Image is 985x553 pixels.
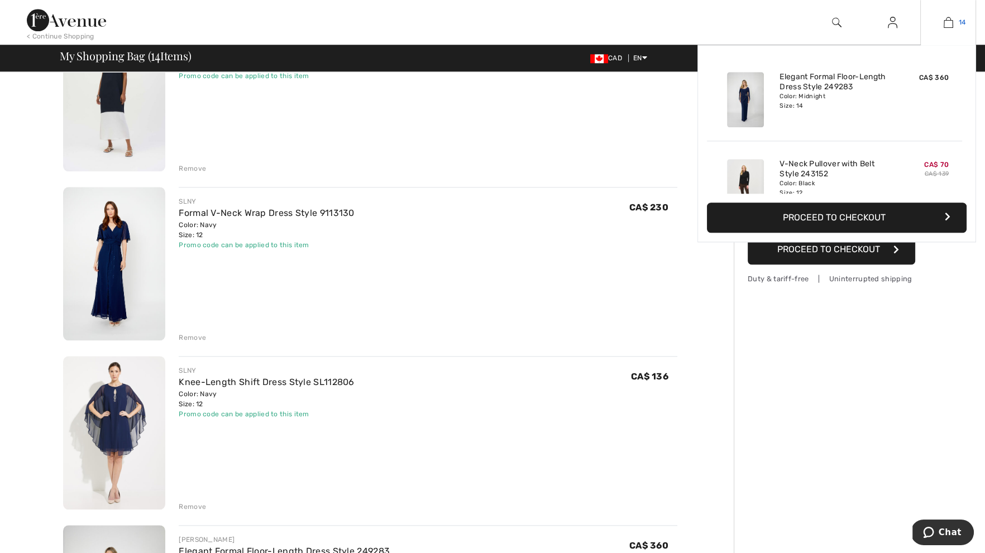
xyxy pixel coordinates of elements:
[629,540,668,551] span: CA$ 360
[63,18,165,171] img: Sleeveless V-Neck Midi Dress Style 252030
[727,72,764,127] img: Elegant Formal Floor-Length Dress Style 249283
[707,203,967,233] button: Proceed to Checkout
[60,50,192,61] span: My Shopping Bag ( Items)
[921,16,976,29] a: 14
[912,520,974,547] iframe: Opens a widget where you can chat to one of our agents
[27,31,94,41] div: < Continue Shopping
[924,161,949,169] span: CA$ 70
[780,179,890,197] div: Color: Black Size: 12
[27,9,106,31] img: 1ère Avenue
[179,377,354,387] a: Knee-Length Shift Dress Style SL112806
[780,72,890,92] a: Elegant Formal Floor-Length Dress Style 249283
[179,220,354,240] div: Color: Navy Size: 12
[888,16,897,29] img: My Info
[179,333,206,343] div: Remove
[748,234,915,265] button: Proceed to Checkout
[944,16,953,29] img: My Bag
[748,273,915,284] div: Duty & tariff-free | Uninterrupted shipping
[179,502,206,512] div: Remove
[959,17,966,27] span: 14
[179,389,354,409] div: Color: Navy Size: 12
[629,202,668,213] span: CA$ 230
[633,54,647,62] span: EN
[179,366,354,376] div: SLNY
[777,244,880,254] span: Proceed to Checkout
[63,356,165,509] img: Knee-Length Shift Dress Style SL112806
[179,71,365,81] div: Promo code can be applied to this item
[179,409,354,419] div: Promo code can be applied to this item
[179,196,354,206] div: SLNY
[631,371,668,382] span: CA$ 136
[179,535,390,545] div: [PERSON_NAME]
[63,187,165,340] img: Formal V-Neck Wrap Dress Style 9113130
[179,240,354,250] div: Promo code can be applied to this item
[590,54,627,62] span: CAD
[780,92,890,110] div: Color: Midnight Size: 14
[832,16,841,29] img: search the website
[727,159,764,214] img: V-Neck Pullover with Belt Style 243152
[179,208,354,218] a: Formal V-Neck Wrap Dress Style 9113130
[590,54,608,63] img: Canadian Dollar
[151,47,160,62] span: 14
[780,159,890,179] a: V-Neck Pullover with Belt Style 243152
[925,170,949,177] s: CA$ 139
[179,164,206,174] div: Remove
[919,74,949,81] span: CA$ 360
[879,16,906,30] a: Sign In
